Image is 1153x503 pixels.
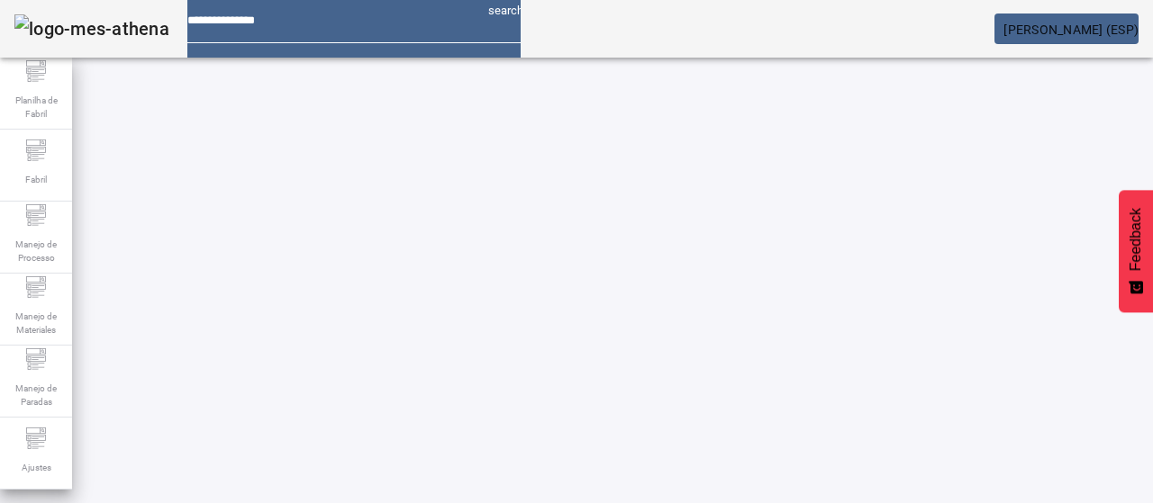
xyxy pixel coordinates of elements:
[1003,22,1139,37] span: [PERSON_NAME] (ESP)
[20,167,52,192] span: Fabril
[9,232,63,270] span: Manejo de Processo
[1119,190,1153,312] button: Feedback - Mostrar pesquisa
[14,14,169,43] img: logo-mes-athena
[16,455,57,480] span: Ajustes
[1128,208,1144,271] span: Feedback
[9,304,63,342] span: Manejo de Materiales
[9,88,63,126] span: Planilha de Fabril
[9,376,63,414] span: Manejo de Paradas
